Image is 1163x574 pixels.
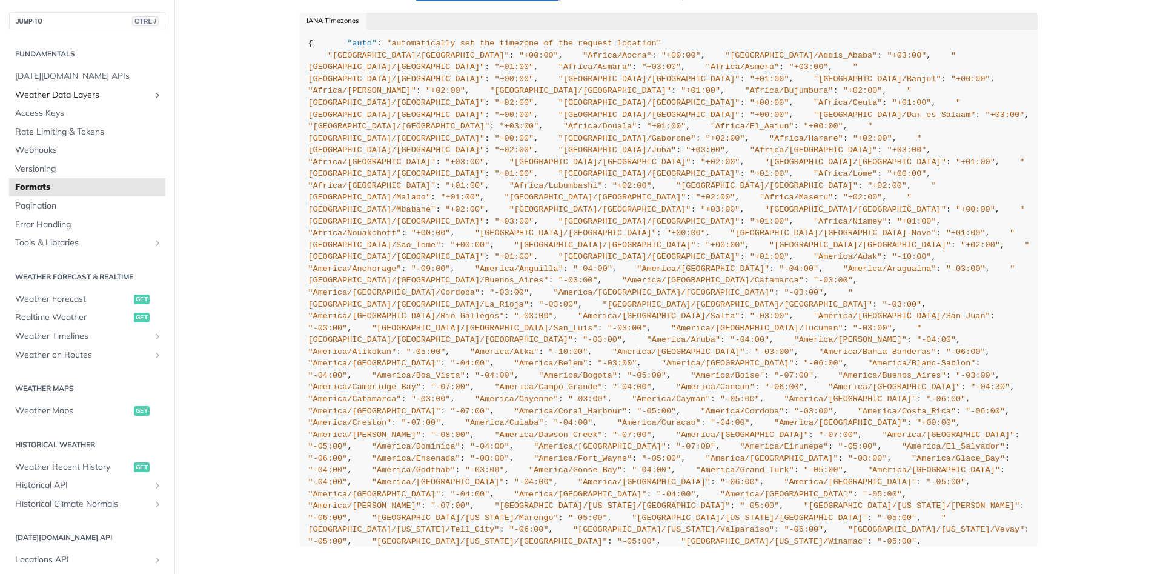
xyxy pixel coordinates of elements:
[514,478,554,487] span: "-04:00"
[153,481,162,490] button: Show subpages for Historical API
[853,324,892,333] span: "-03:00"
[603,300,873,309] span: "[GEOGRAPHIC_DATA]/[GEOGRAPHIC_DATA]/[GEOGRAPHIC_DATA]"
[9,272,165,282] h2: Weather Forecast & realtime
[608,324,647,333] span: "-03:00"
[9,495,165,513] a: Historical Climate NormalsShow subpages for Historical Climate Normals
[15,70,162,82] span: [DATE][DOMAIN_NAME] APIs
[494,134,534,143] span: "+00:00"
[9,12,165,30] button: JUMP TOCTRL-/
[696,466,794,475] span: "America/Grand_Turk"
[406,347,446,356] span: "-05:00"
[153,350,162,360] button: Show subpages for Weather on Routes
[612,347,745,356] span: "America/[GEOGRAPHIC_DATA]"
[681,86,720,95] span: "+01:00"
[494,98,534,107] span: "+02:00"
[676,442,715,451] span: "-07:00"
[465,466,505,475] span: "-03:00"
[450,359,489,368] span: "-04:00"
[813,75,941,84] span: "[GEOGRAPHIC_DATA]/Banjul"
[696,193,735,202] span: "+02:00"
[867,181,907,190] span: "+02:00"
[750,110,789,119] span: "+00:00"
[583,335,622,344] span: "-03:00"
[308,122,873,143] span: "[GEOGRAPHIC_DATA]/[GEOGRAPHIC_DATA]"
[573,264,612,273] span: "-04:00"
[804,122,843,131] span: "+00:00"
[308,359,441,368] span: "America/[GEOGRAPHIC_DATA]"
[730,229,936,238] span: "[GEOGRAPHIC_DATA]/[GEOGRAPHIC_DATA]-Novo"
[15,144,162,156] span: Webhooks
[813,217,887,226] span: "Africa/Niamey"
[956,205,995,214] span: "+00:00"
[9,346,165,364] a: Weather on RoutesShow subpages for Weather on Routes
[470,442,509,451] span: "-04:00"
[711,122,794,131] span: "Africa/El_Aaiun"
[853,134,892,143] span: "+02:00"
[9,290,165,309] a: Weather Forecastget
[887,145,927,155] span: "+03:00"
[764,158,946,167] span: "[GEOGRAPHIC_DATA]/[GEOGRAPHIC_DATA]"
[15,498,150,510] span: Historical Climate Normals
[558,134,696,143] span: "[GEOGRAPHIC_DATA]/Gaborone"
[558,75,740,84] span: "[GEOGRAPHIC_DATA]/[GEOGRAPHIC_DATA]"
[730,335,769,344] span: "-04:00"
[9,178,165,196] a: Formats
[15,163,162,175] span: Versioning
[774,418,907,427] span: "America/[GEOGRAPHIC_DATA]"
[558,145,676,155] span: "[GEOGRAPHIC_DATA]/Juba"
[372,324,598,333] span: "[GEOGRAPHIC_DATA]/[GEOGRAPHIC_DATA]/San_Luis"
[308,418,392,427] span: "America/Creston"
[558,217,740,226] span: "[GEOGRAPHIC_DATA]/[GEOGRAPHIC_DATA]"
[848,454,887,463] span: "-03:00"
[887,51,927,60] span: "+03:00"
[711,418,750,427] span: "-04:00"
[9,67,165,85] a: [DATE][DOMAIN_NAME] APIs
[9,327,165,345] a: Weather TimelinesShow subpages for Weather Timelines
[308,478,348,487] span: "-04:00"
[804,501,1019,510] span: "[GEOGRAPHIC_DATA]/[US_STATE]/[PERSON_NAME]"
[15,89,150,101] span: Weather Data Layers
[514,312,554,321] span: "-03:00"
[15,479,150,492] span: Historical API
[445,158,485,167] span: "+03:00"
[926,395,966,404] span: "-06:00"
[132,16,159,26] span: CTRL-/
[784,478,916,487] span: "America/[GEOGRAPHIC_DATA]"
[887,169,927,178] span: "+00:00"
[740,501,779,510] span: "-05:00"
[750,312,789,321] span: "-03:00"
[489,288,529,297] span: "-03:00"
[445,205,485,214] span: "+02:00"
[784,288,823,297] span: "-03:00"
[916,335,956,344] span: "-04:00"
[15,181,162,193] span: Formats
[720,395,760,404] span: "-05:00"
[755,347,794,356] span: "-03:00"
[9,551,165,569] a: Locations APIShow subpages for Locations API
[308,62,858,84] span: "[GEOGRAPHIC_DATA]/[GEOGRAPHIC_DATA]"
[661,51,701,60] span: "+00:00"
[951,75,990,84] span: "+00:00"
[308,98,961,119] span: "[GEOGRAPHIC_DATA]/[GEOGRAPHIC_DATA]"
[509,181,603,190] span: "Africa/Lubumbashi"
[558,98,740,107] span: "[GEOGRAPHIC_DATA]/[GEOGRAPHIC_DATA]"
[774,371,813,380] span: "-07:00"
[9,402,165,420] a: Weather Mapsget
[494,382,602,392] span: "America/Campo_Grande"
[308,205,1025,226] span: "[GEOGRAPHIC_DATA]/[GEOGRAPHIC_DATA]"
[632,395,711,404] span: "America/Cayman"
[372,513,558,522] span: "[GEOGRAPHIC_DATA]/[US_STATE]/Marengo"
[956,158,995,167] span: "+01:00"
[882,430,1015,439] span: "America/[GEOGRAPHIC_DATA]"
[308,312,505,321] span: "America/[GEOGRAPHIC_DATA]/Rio_Gallegos"
[813,276,853,285] span: "-03:00"
[470,454,509,463] span: "-08:00"
[9,309,165,327] a: Realtime Weatherget
[558,169,740,178] span: "[GEOGRAPHIC_DATA]/[GEOGRAPHIC_DATA]"
[519,51,558,60] span: "+00:00"
[843,86,883,95] span: "+02:00"
[740,442,829,451] span: "America/Eirunepe"
[612,382,652,392] span: "-04:00"
[750,75,789,84] span: "+01:00"
[514,490,647,499] span: "America/[GEOGRAPHIC_DATA]"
